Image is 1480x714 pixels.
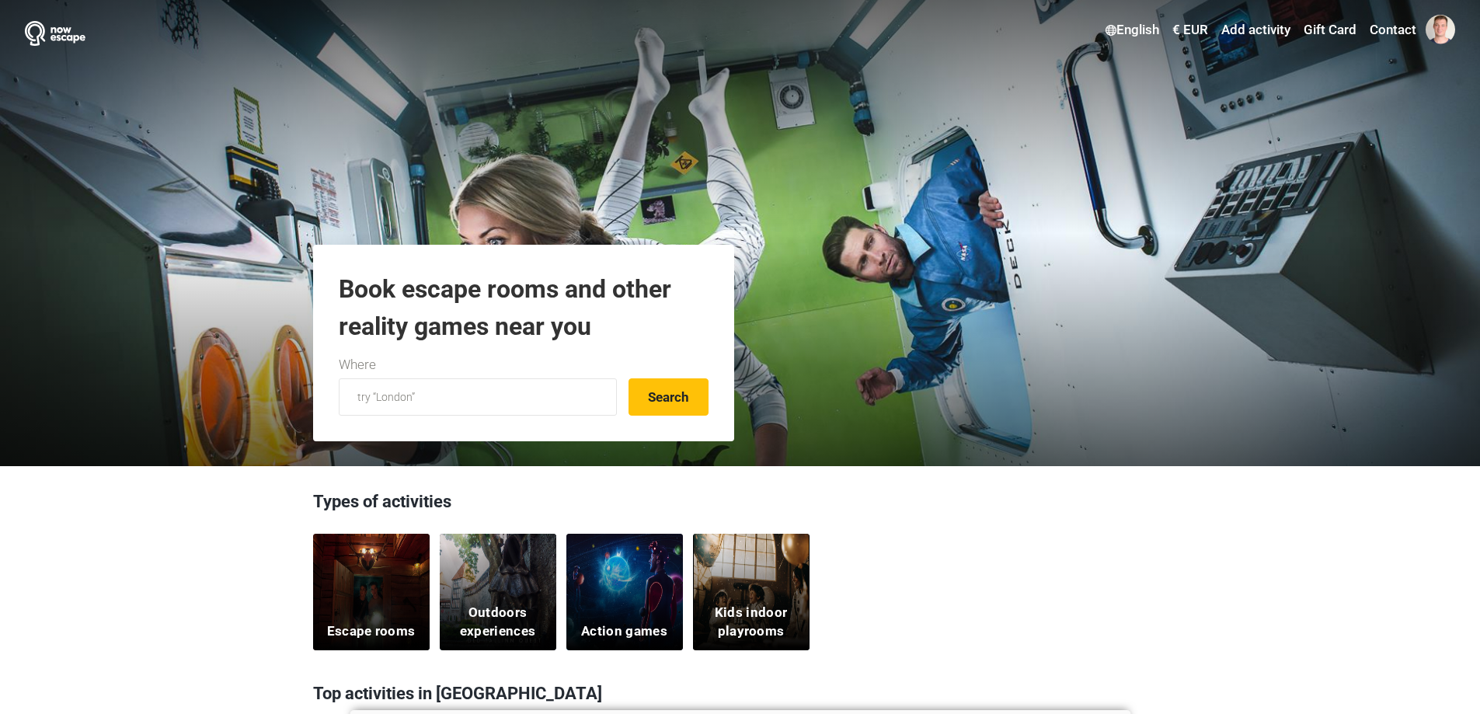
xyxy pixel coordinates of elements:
button: Search [629,378,709,416]
a: Gift Card [1300,16,1360,44]
h1: Book escape rooms and other reality games near you [339,270,709,345]
a: Outdoors experiences [440,534,556,650]
h5: Action games [581,622,667,641]
a: Action games [566,534,683,650]
a: € EUR [1168,16,1212,44]
a: Contact [1366,16,1420,44]
a: English [1102,16,1163,44]
a: Add activity [1217,16,1294,44]
img: English [1106,25,1116,36]
h5: Outdoors experiences [449,604,546,641]
h3: Types of activities [313,489,1168,522]
h5: Kids indoor playrooms [702,604,799,641]
a: Escape rooms [313,534,430,650]
input: try “London” [339,378,617,416]
h5: Escape rooms [327,622,416,641]
label: Where [339,355,376,375]
img: Nowescape logo [25,21,85,46]
a: Kids indoor playrooms [693,534,810,650]
h3: Top activities in [GEOGRAPHIC_DATA] [313,674,1168,714]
